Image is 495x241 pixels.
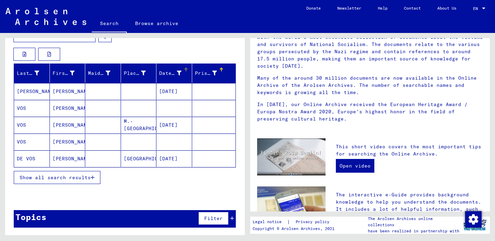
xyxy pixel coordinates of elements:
p: The interactive e-Guide provides background knowledge to help you understand the documents. It in... [336,191,483,227]
div: First Name [53,70,75,77]
img: yv_logo.png [462,216,488,233]
a: Legal notice [253,218,287,226]
mat-cell: VOS [14,100,50,116]
mat-cell: [PERSON_NAME] [50,117,86,133]
mat-cell: [GEOGRAPHIC_DATA] [121,150,157,167]
img: video.jpg [257,138,326,175]
mat-cell: [PERSON_NAME] [50,150,86,167]
img: Change consent [465,211,482,228]
div: Last Name [17,68,49,79]
mat-cell: [PERSON_NAME] [50,83,86,100]
mat-cell: [DATE] [156,83,192,100]
mat-cell: [DATE] [156,117,192,133]
button: Filter [198,212,229,225]
mat-cell: VOS [14,117,50,133]
a: Privacy policy [290,218,338,226]
p: This short video covers the most important tips for searching the Online Archive. [336,143,483,158]
div: Maiden Name [88,68,121,79]
div: Prisoner # [195,68,228,79]
div: | [253,218,338,226]
mat-header-cell: Date of Birth [156,64,192,83]
mat-cell: VOS [14,134,50,150]
mat-header-cell: Maiden Name [85,64,121,83]
a: Open video [336,159,374,173]
mat-cell: [PERSON_NAME] [14,83,50,100]
p: The Arolsen Archives are an international center on Nazi [MEDICAL_DATA] with the world’s most ext... [257,26,483,70]
mat-header-cell: First Name [50,64,86,83]
img: Arolsen_neg.svg [5,8,86,25]
div: Prisoner # [195,70,217,77]
a: Browse archive [127,15,187,32]
button: Show all search results [14,171,100,184]
mat-cell: [DATE] [156,150,192,167]
p: Many of the around 30 million documents are now available in the Online Archive of the Arolsen Ar... [257,74,483,96]
div: Date of Birth [159,70,181,77]
mat-header-cell: Prisoner # [192,64,236,83]
span: Show all search results [20,174,91,181]
div: Date of Birth [159,68,192,79]
mat-cell: [PERSON_NAME] [50,100,86,116]
div: Place of Birth [124,68,156,79]
mat-header-cell: Last Name [14,64,50,83]
p: have been realized in partnership with [368,228,460,234]
div: Last Name [17,70,39,77]
div: Place of Birth [124,70,146,77]
mat-cell: M.-[GEOGRAPHIC_DATA] [121,117,157,133]
mat-header-cell: Place of Birth [121,64,157,83]
div: Topics [15,211,46,223]
a: Search [92,15,127,33]
p: In [DATE], our Online Archive received the European Heritage Award / Europa Nostra Award 2020, Eu... [257,101,483,123]
span: Filter [204,215,223,221]
div: First Name [53,68,85,79]
mat-cell: [PERSON_NAME] [50,134,86,150]
p: The Arolsen Archives online collections [368,216,460,228]
span: EN [473,6,481,11]
div: Maiden Name [88,70,110,77]
img: eguide.jpg [257,186,326,232]
mat-cell: DE VOS [14,150,50,167]
p: Copyright © Arolsen Archives, 2021 [253,226,338,232]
